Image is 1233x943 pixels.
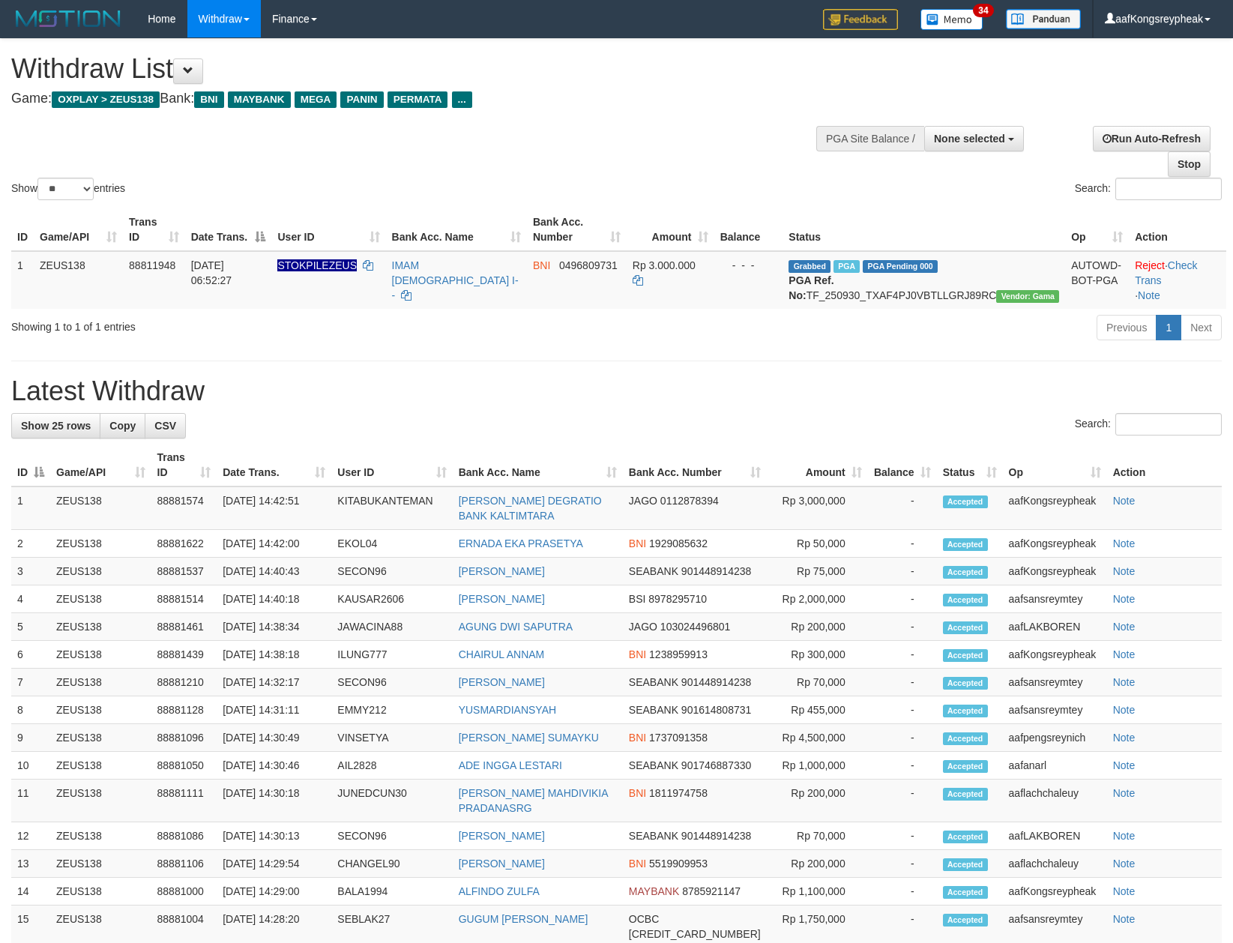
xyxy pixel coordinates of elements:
[767,669,868,696] td: Rp 70,000
[52,91,160,108] span: OXPLAY > ZEUS138
[331,724,452,752] td: VINSETYA
[331,822,452,850] td: SECON96
[1135,259,1165,271] a: Reject
[767,558,868,585] td: Rp 75,000
[943,831,988,843] span: Accepted
[50,530,151,558] td: ZEUS138
[459,593,545,605] a: [PERSON_NAME]
[459,704,556,716] a: YUSMARDIANSYAH
[943,705,988,717] span: Accepted
[11,850,50,878] td: 13
[868,669,937,696] td: -
[783,208,1065,251] th: Status
[943,677,988,690] span: Accepted
[1097,315,1157,340] a: Previous
[868,641,937,669] td: -
[767,613,868,641] td: Rp 200,000
[1113,885,1136,897] a: Note
[533,259,550,271] span: BNI
[151,724,217,752] td: 88881096
[720,258,777,273] div: - - -
[1115,178,1222,200] input: Search:
[1168,151,1211,177] a: Stop
[11,641,50,669] td: 6
[1003,558,1107,585] td: aafKongsreypheak
[1113,537,1136,549] a: Note
[868,696,937,724] td: -
[767,878,868,906] td: Rp 1,100,000
[623,444,767,486] th: Bank Acc. Number: activate to sort column ascending
[1003,669,1107,696] td: aafsansreymtey
[217,613,331,641] td: [DATE] 14:38:34
[629,885,679,897] span: MAYBANK
[868,878,937,906] td: -
[1003,585,1107,613] td: aafsansreymtey
[194,91,223,108] span: BNI
[11,669,50,696] td: 7
[629,759,678,771] span: SEABANK
[1003,641,1107,669] td: aafKongsreypheak
[1065,208,1129,251] th: Op: activate to sort column ascending
[649,787,708,799] span: Copy 1811974758 to clipboard
[331,444,452,486] th: User ID: activate to sort column ascending
[1129,208,1226,251] th: Action
[11,251,34,309] td: 1
[11,752,50,780] td: 10
[459,676,545,688] a: [PERSON_NAME]
[50,822,151,850] td: ZEUS138
[1113,830,1136,842] a: Note
[151,558,217,585] td: 88881537
[50,585,151,613] td: ZEUS138
[629,830,678,842] span: SEABANK
[1113,759,1136,771] a: Note
[459,495,602,522] a: [PERSON_NAME] DEGRATIO BANK KALTIMTARA
[1113,858,1136,870] a: Note
[459,759,562,771] a: ADE INGGA LESTARI
[217,641,331,669] td: [DATE] 14:38:18
[145,413,186,439] a: CSV
[934,133,1005,145] span: None selected
[868,486,937,530] td: -
[868,850,937,878] td: -
[783,251,1065,309] td: TF_250930_TXAF4PJ0VBTLLGRJ89RC
[943,732,988,745] span: Accepted
[649,537,708,549] span: Copy 1929085632 to clipboard
[217,724,331,752] td: [DATE] 14:30:49
[681,759,751,771] span: Copy 901746887330 to clipboard
[868,724,937,752] td: -
[11,313,502,334] div: Showing 1 to 1 of 1 entries
[767,780,868,822] td: Rp 200,000
[217,850,331,878] td: [DATE] 14:29:54
[527,208,627,251] th: Bank Acc. Number: activate to sort column ascending
[1003,530,1107,558] td: aafKongsreypheak
[943,594,988,606] span: Accepted
[714,208,783,251] th: Balance
[767,585,868,613] td: Rp 2,000,000
[767,641,868,669] td: Rp 300,000
[1113,495,1136,507] a: Note
[1113,913,1136,925] a: Note
[1113,676,1136,688] a: Note
[50,780,151,822] td: ZEUS138
[681,704,751,716] span: Copy 901614808731 to clipboard
[1003,696,1107,724] td: aafsansreymtey
[50,696,151,724] td: ZEUS138
[943,886,988,899] span: Accepted
[943,495,988,508] span: Accepted
[1113,621,1136,633] a: Note
[1003,613,1107,641] td: aafLAKBOREN
[11,208,34,251] th: ID
[50,850,151,878] td: ZEUS138
[1075,178,1222,200] label: Search:
[660,495,719,507] span: Copy 0112878394 to clipboard
[629,621,657,633] span: JAGO
[331,558,452,585] td: SECON96
[217,558,331,585] td: [DATE] 14:40:43
[11,413,100,439] a: Show 25 rows
[151,850,217,878] td: 88881106
[1006,9,1081,29] img: panduan.png
[11,724,50,752] td: 9
[681,676,751,688] span: Copy 901448914238 to clipboard
[1107,444,1222,486] th: Action
[823,9,898,30] img: Feedback.jpg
